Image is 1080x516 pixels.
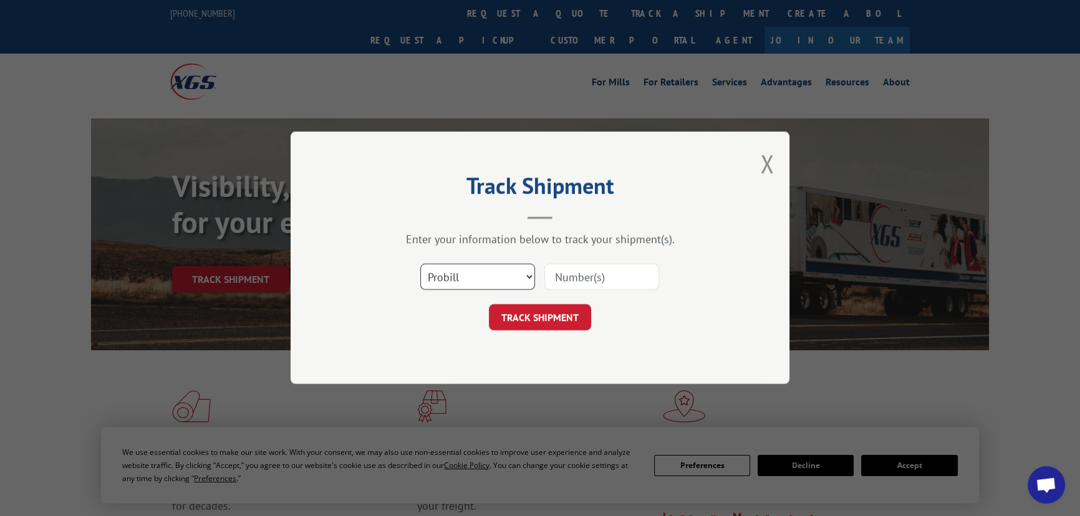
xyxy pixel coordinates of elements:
[1028,466,1065,504] div: Open chat
[489,305,591,331] button: TRACK SHIPMENT
[353,177,727,201] h2: Track Shipment
[544,264,659,290] input: Number(s)
[760,147,774,180] button: Close modal
[353,232,727,247] div: Enter your information below to track your shipment(s).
